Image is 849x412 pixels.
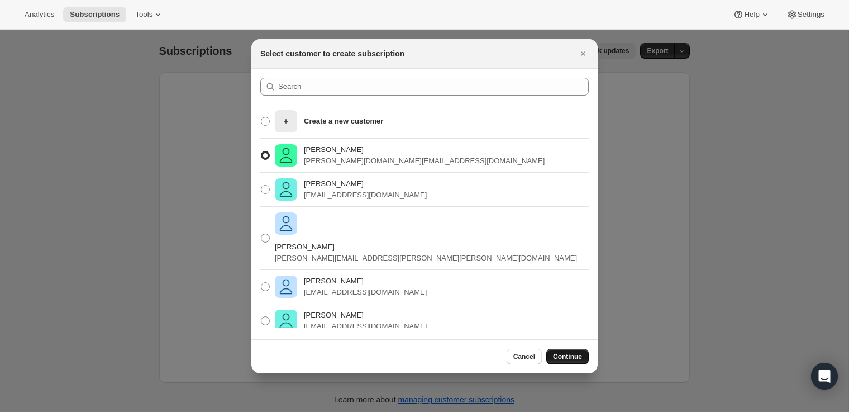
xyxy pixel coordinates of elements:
[275,253,577,264] p: [PERSON_NAME][EMAIL_ADDRESS][PERSON_NAME][PERSON_NAME][DOMAIN_NAME]
[260,48,404,59] h2: Select customer to create subscription
[744,10,759,19] span: Help
[513,352,535,361] span: Cancel
[275,241,577,253] p: [PERSON_NAME]
[546,349,589,364] button: Continue
[304,178,427,190] p: [PERSON_NAME]
[304,310,427,321] p: [PERSON_NAME]
[304,276,427,287] p: [PERSON_NAME]
[553,352,582,361] span: Continue
[575,46,591,61] button: Close
[135,10,152,19] span: Tools
[304,321,427,332] p: [EMAIL_ADDRESS][DOMAIN_NAME]
[811,363,838,390] div: Open Intercom Messenger
[726,7,777,22] button: Help
[507,349,542,364] button: Cancel
[304,190,427,201] p: [EMAIL_ADDRESS][DOMAIN_NAME]
[304,287,427,298] p: [EMAIL_ADDRESS][DOMAIN_NAME]
[25,10,54,19] span: Analytics
[278,78,589,96] input: Search
[128,7,170,22] button: Tools
[780,7,831,22] button: Settings
[304,155,545,167] p: [PERSON_NAME][DOMAIN_NAME][EMAIL_ADDRESS][DOMAIN_NAME]
[304,144,545,155] p: [PERSON_NAME]
[70,10,120,19] span: Subscriptions
[304,116,383,127] p: Create a new customer
[18,7,61,22] button: Analytics
[798,10,824,19] span: Settings
[63,7,126,22] button: Subscriptions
